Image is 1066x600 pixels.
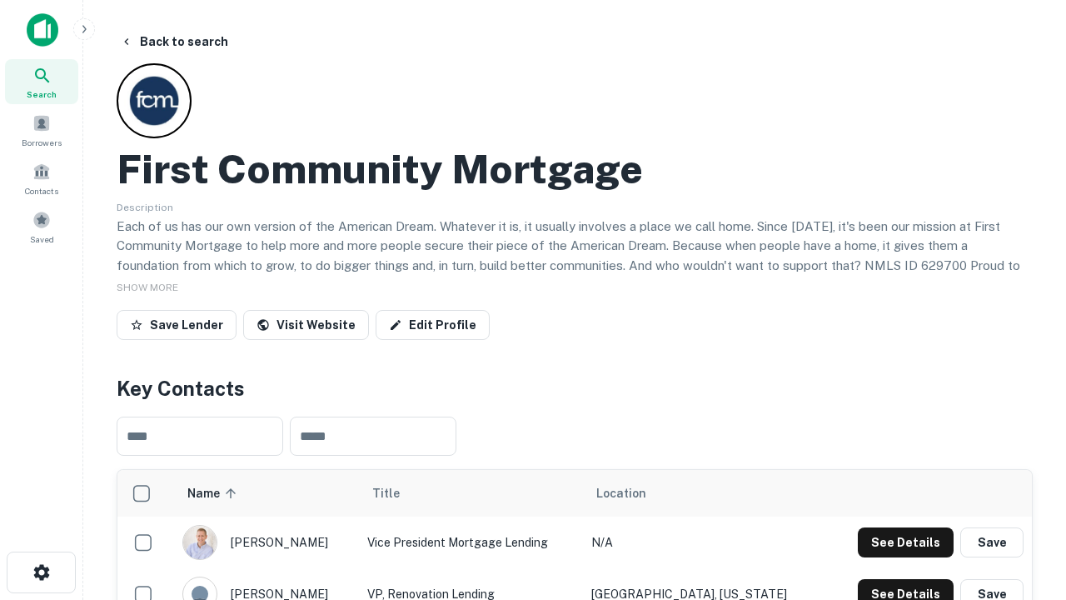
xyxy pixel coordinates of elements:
[187,483,242,503] span: Name
[113,27,235,57] button: Back to search
[5,59,78,104] a: Search
[117,202,173,213] span: Description
[960,527,1024,557] button: Save
[182,525,351,560] div: [PERSON_NAME]
[5,204,78,249] a: Saved
[596,483,646,503] span: Location
[25,184,58,197] span: Contacts
[243,310,369,340] a: Visit Website
[858,527,954,557] button: See Details
[5,107,78,152] a: Borrowers
[174,470,359,517] th: Name
[117,145,643,193] h2: First Community Mortgage
[117,310,237,340] button: Save Lender
[359,470,583,517] th: Title
[583,517,824,568] td: N/A
[22,136,62,149] span: Borrowers
[5,156,78,201] a: Contacts
[583,470,824,517] th: Location
[372,483,421,503] span: Title
[983,413,1066,493] iframe: Chat Widget
[117,373,1033,403] h4: Key Contacts
[117,282,178,293] span: SHOW MORE
[30,232,54,246] span: Saved
[376,310,490,340] a: Edit Profile
[27,13,58,47] img: capitalize-icon.png
[359,517,583,568] td: Vice President Mortgage Lending
[183,526,217,559] img: 1520878720083
[117,217,1033,295] p: Each of us has our own version of the American Dream. Whatever it is, it usually involves a place...
[27,87,57,101] span: Search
